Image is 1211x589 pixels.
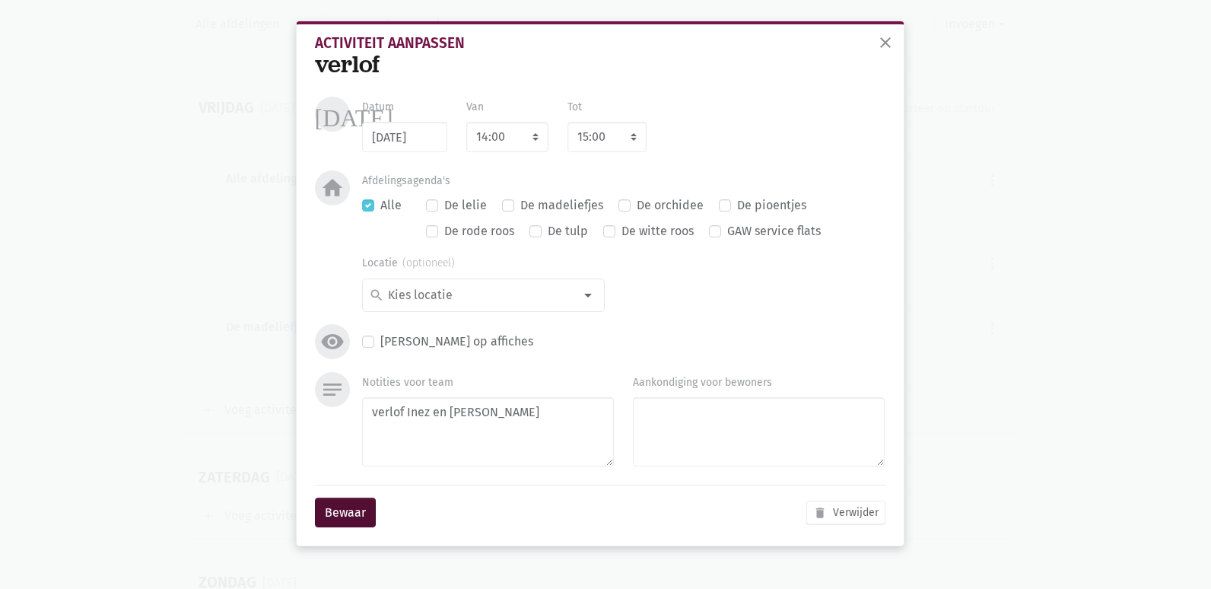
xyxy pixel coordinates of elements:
[320,176,345,200] i: home
[876,33,895,52] span: close
[567,99,582,116] label: Tot
[637,196,704,215] label: De orchidee
[444,196,487,215] label: De lelie
[737,196,806,215] label: De pioentjes
[315,102,393,126] i: [DATE]
[870,27,901,61] button: sluiten
[362,374,453,391] label: Notities voor team
[444,221,514,241] label: De rode roos
[466,99,484,116] label: Van
[727,221,821,241] label: GAW service flats
[380,332,533,352] label: [PERSON_NAME] op affiches
[362,99,394,116] label: Datum
[315,50,885,78] div: verlof
[806,501,885,524] button: Verwijder
[386,285,574,305] input: Kies locatie
[320,330,345,354] i: visibility
[315,498,376,528] button: Bewaar
[315,37,885,50] div: Activiteit aanpassen
[633,374,772,391] label: Aankondiging voor bewoners
[320,377,345,402] i: notes
[548,221,588,241] label: De tulp
[520,196,603,215] label: De madeliefjes
[813,506,827,520] i: delete
[380,196,402,215] label: Alle
[362,173,450,189] label: Afdelingsagenda's
[621,221,694,241] label: De witte roos
[362,255,455,272] label: Locatie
